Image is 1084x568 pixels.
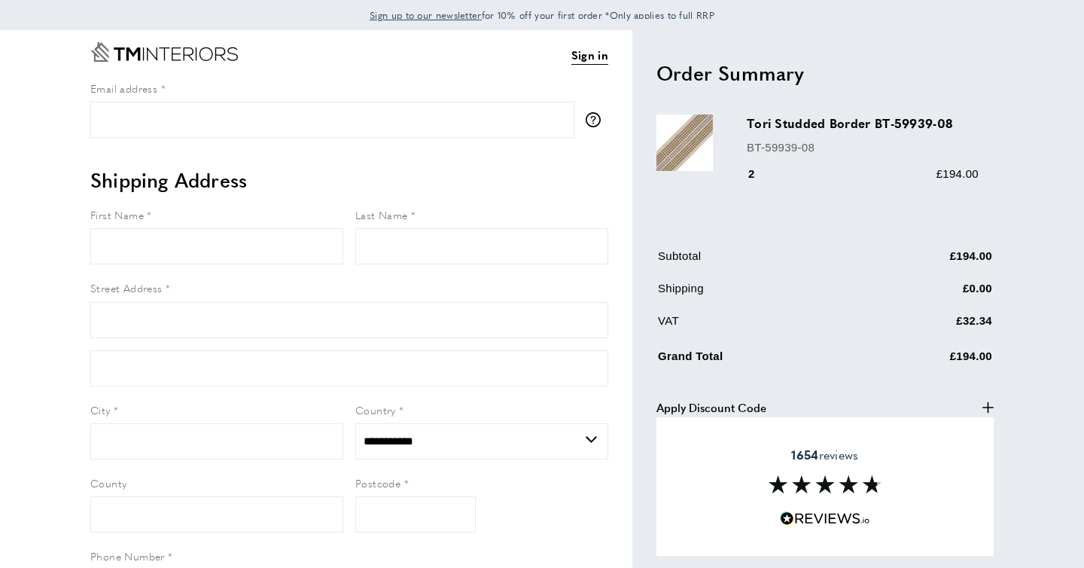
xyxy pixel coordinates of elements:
span: for 10% off your first order *Only applies to full RRP [370,8,714,22]
td: £32.34 [861,312,993,341]
span: Phone Number [90,548,165,563]
td: Subtotal [658,247,860,276]
span: Street Address [90,280,163,295]
span: £194.00 [936,167,979,180]
span: County [90,475,126,490]
td: Grand Total [658,344,860,377]
td: £0.00 [861,279,993,309]
h3: Tori Studded Border BT-59939-08 [747,115,979,132]
span: Apply Discount Code [656,399,766,417]
img: Reviews section [769,475,882,493]
span: Postcode [355,475,400,490]
span: Country [355,402,396,417]
span: City [90,402,111,417]
button: More information [586,112,608,127]
div: 2 [747,165,776,183]
h2: Order Summary [656,60,994,87]
strong: 1654 [791,446,818,463]
img: Reviews.io 5 stars [780,512,870,526]
span: Last Name [355,207,408,222]
a: Sign in [571,46,608,65]
a: Go to Home page [90,42,238,62]
td: £194.00 [861,344,993,377]
p: BT-59939-08 [747,139,979,157]
td: £194.00 [861,247,993,276]
span: Sign up to our newsletter [370,8,482,22]
td: VAT [658,312,860,341]
img: Tori Studded Border BT-59939-08 [656,115,713,171]
span: Email address [90,81,157,96]
span: First Name [90,207,144,222]
h2: Shipping Address [90,166,608,194]
span: reviews [791,447,858,463]
td: Shipping [658,279,860,309]
a: Sign up to our newsletter [370,8,482,23]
